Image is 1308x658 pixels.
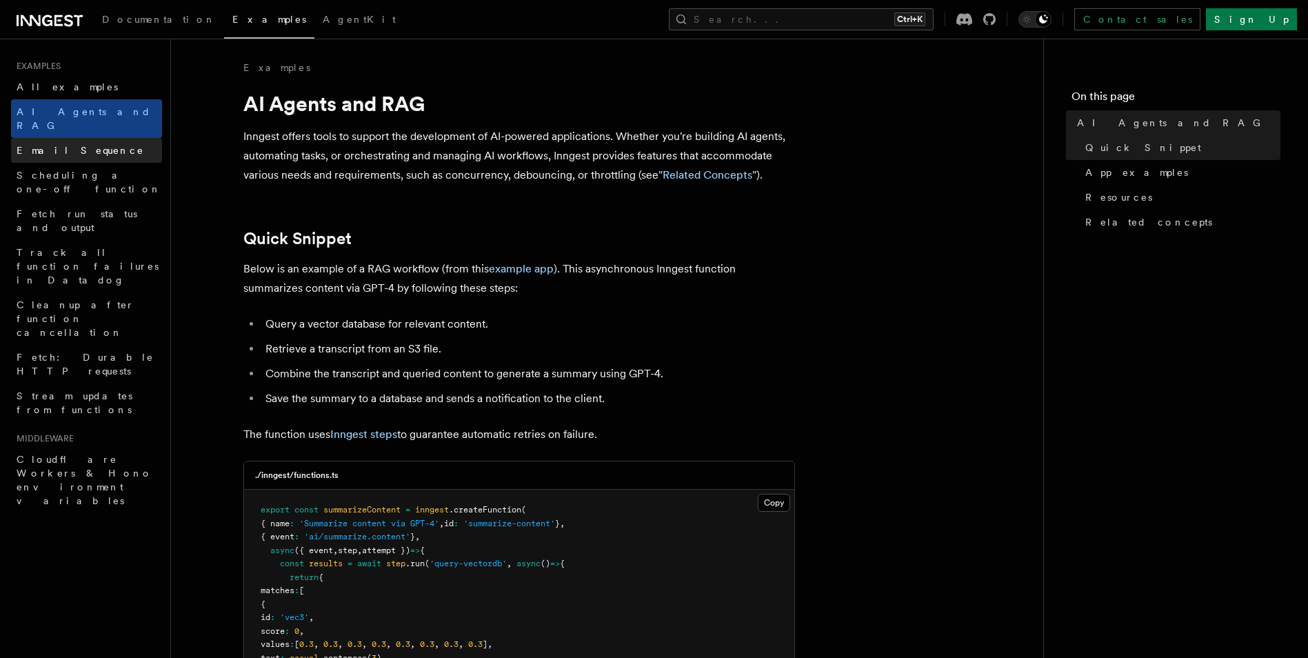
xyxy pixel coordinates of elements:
[232,14,306,25] span: Examples
[243,259,795,298] p: Below is an example of a RAG workflow (from this ). This asynchronous Inngest function summarizes...
[290,519,294,528] span: :
[261,612,270,622] span: id
[362,639,367,649] span: ,
[434,639,439,649] span: ,
[261,519,290,528] span: { name
[294,626,299,636] span: 0
[304,532,410,541] span: 'ai/summarize.content'
[439,519,444,528] span: ,
[11,201,162,240] a: Fetch run status and output
[658,168,756,181] a: "Related Concepts"
[17,299,134,338] span: Cleanup after function cancellation
[362,546,410,555] span: attempt })
[261,364,795,383] li: Combine the transcript and queried content to generate a summary using GPT-4.
[1080,160,1280,185] a: App examples
[1077,116,1268,130] span: AI Agents and RAG
[410,546,420,555] span: =>
[560,519,565,528] span: ,
[386,559,405,568] span: step
[294,505,319,515] span: const
[386,639,391,649] span: ,
[1085,190,1152,204] span: Resources
[410,639,415,649] span: ,
[338,639,343,649] span: ,
[396,639,410,649] span: 0.3
[468,639,483,649] span: 0.3
[309,612,314,622] span: ,
[299,586,304,595] span: [
[17,352,154,377] span: Fetch: Durable HTTP requests
[487,639,492,649] span: ,
[261,599,265,609] span: {
[357,546,362,555] span: ,
[243,91,795,116] h1: AI Agents and RAG
[261,586,294,595] span: matches
[420,546,425,555] span: {
[425,559,430,568] span: (
[521,505,526,515] span: (
[323,639,338,649] span: 0.3
[17,145,144,156] span: Email Sequence
[261,315,795,334] li: Query a vector database for relevant content.
[11,240,162,292] a: Track all function failures in Datadog
[290,639,294,649] span: :
[299,519,439,528] span: 'Summarize content via GPT-4'
[261,532,294,541] span: { event
[1080,185,1280,210] a: Resources
[669,8,934,30] button: Search...Ctrl+K
[338,546,357,555] span: step
[280,612,309,622] span: 'vec3'
[333,546,338,555] span: ,
[255,470,339,481] h3: ./inngest/functions.ts
[463,519,555,528] span: 'summarize-content'
[314,639,319,649] span: ,
[1080,135,1280,160] a: Quick Snippet
[420,639,434,649] span: 0.3
[11,138,162,163] a: Email Sequence
[270,612,275,622] span: :
[1085,166,1188,179] span: App examples
[560,559,565,568] span: {
[261,389,795,408] li: Save the summary to a database and sends a notification to the client.
[507,559,512,568] span: ,
[261,639,290,649] span: values
[1071,88,1280,110] h4: On this page
[17,208,137,233] span: Fetch run status and output
[415,505,449,515] span: inngest
[357,559,381,568] span: await
[550,559,560,568] span: =>
[17,454,152,506] span: Cloudflare Workers & Hono environment variables
[459,639,463,649] span: ,
[516,559,541,568] span: async
[323,14,396,25] span: AgentKit
[11,99,162,138] a: AI Agents and RAG
[17,170,161,195] span: Scheduling a one-off function
[261,626,285,636] span: score
[270,546,294,555] span: async
[294,639,299,649] span: [
[314,4,404,37] a: AgentKit
[405,505,410,515] span: =
[102,14,216,25] span: Documentation
[243,61,310,74] a: Examples
[11,345,162,383] a: Fetch: Durable HTTP requests
[348,639,362,649] span: 0.3
[1074,8,1200,30] a: Contact sales
[11,383,162,422] a: Stream updates from functions
[290,572,319,582] span: return
[372,639,386,649] span: 0.3
[430,559,507,568] span: 'query-vectordb'
[348,559,352,568] span: =
[299,626,304,636] span: ,
[261,505,290,515] span: export
[454,519,459,528] span: :
[1085,141,1201,154] span: Quick Snippet
[11,447,162,513] a: Cloudflare Workers & Hono environment variables
[1071,110,1280,135] a: AI Agents and RAG
[758,494,790,512] button: Copy
[294,546,333,555] span: ({ event
[444,519,454,528] span: id
[1018,11,1052,28] button: Toggle dark mode
[280,559,304,568] span: const
[11,433,74,444] span: Middleware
